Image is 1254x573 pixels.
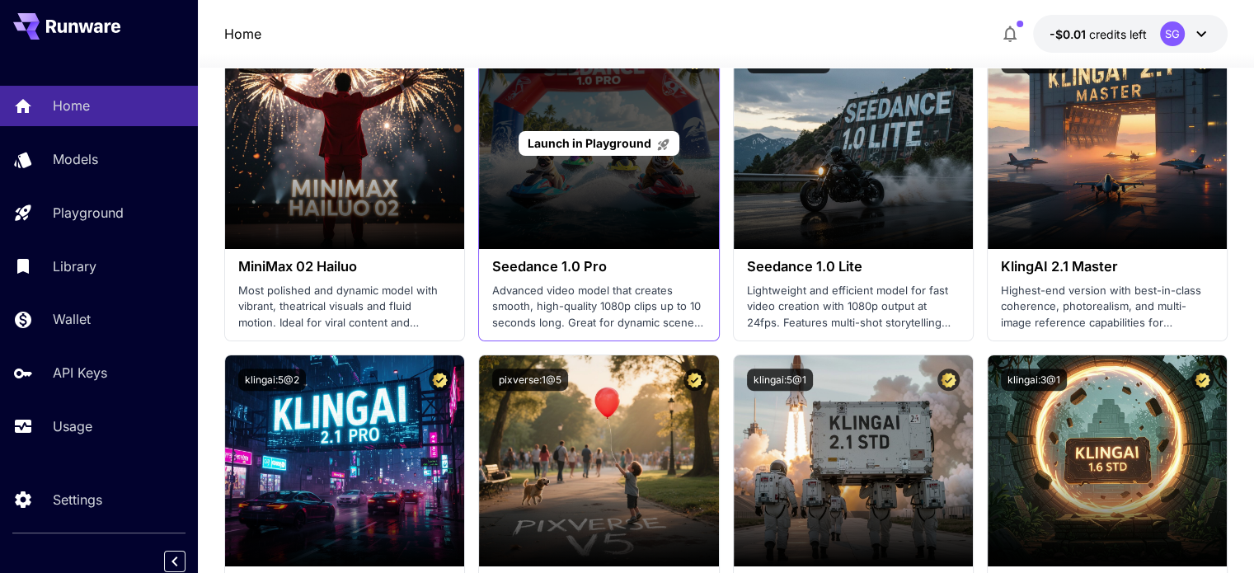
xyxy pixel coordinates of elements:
[747,283,960,331] p: Lightweight and efficient model for fast video creation with 1080p output at 24fps. Features mult...
[1050,26,1147,43] div: -$0.01289
[53,309,91,329] p: Wallet
[238,369,306,391] button: klingai:5@2
[225,38,464,249] img: alt
[238,259,451,275] h3: MiniMax 02 Hailuo
[224,24,261,44] a: Home
[492,369,568,391] button: pixverse:1@5
[1001,259,1214,275] h3: KlingAI 2.1 Master
[747,369,813,391] button: klingai:5@1
[734,38,973,249] img: alt
[53,96,90,115] p: Home
[528,136,651,150] span: Launch in Playground
[1191,369,1214,391] button: Certified Model – Vetted for best performance and includes a commercial license.
[53,203,124,223] p: Playground
[1160,21,1185,46] div: SG
[734,355,973,566] img: alt
[1050,27,1089,41] span: -$0.01
[747,259,960,275] h3: Seedance 1.0 Lite
[53,149,98,169] p: Models
[988,38,1227,249] img: alt
[224,24,261,44] nav: breadcrumb
[492,259,705,275] h3: Seedance 1.0 Pro
[988,355,1227,566] img: alt
[1001,369,1067,391] button: klingai:3@1
[492,283,705,331] p: Advanced video model that creates smooth, high-quality 1080p clips up to 10 seconds long. Great f...
[479,355,718,566] img: alt
[683,369,706,391] button: Certified Model – Vetted for best performance and includes a commercial license.
[238,283,451,331] p: Most polished and dynamic model with vibrant, theatrical visuals and fluid motion. Ideal for vira...
[1033,15,1228,53] button: -$0.01289SG
[53,363,107,383] p: API Keys
[1001,283,1214,331] p: Highest-end version with best-in-class coherence, photorealism, and multi-image reference capabil...
[937,369,960,391] button: Certified Model – Vetted for best performance and includes a commercial license.
[53,490,102,510] p: Settings
[53,416,92,436] p: Usage
[519,131,679,157] a: Launch in Playground
[164,551,186,572] button: Collapse sidebar
[1089,27,1147,41] span: credits left
[53,256,96,276] p: Library
[429,369,451,391] button: Certified Model – Vetted for best performance and includes a commercial license.
[225,355,464,566] img: alt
